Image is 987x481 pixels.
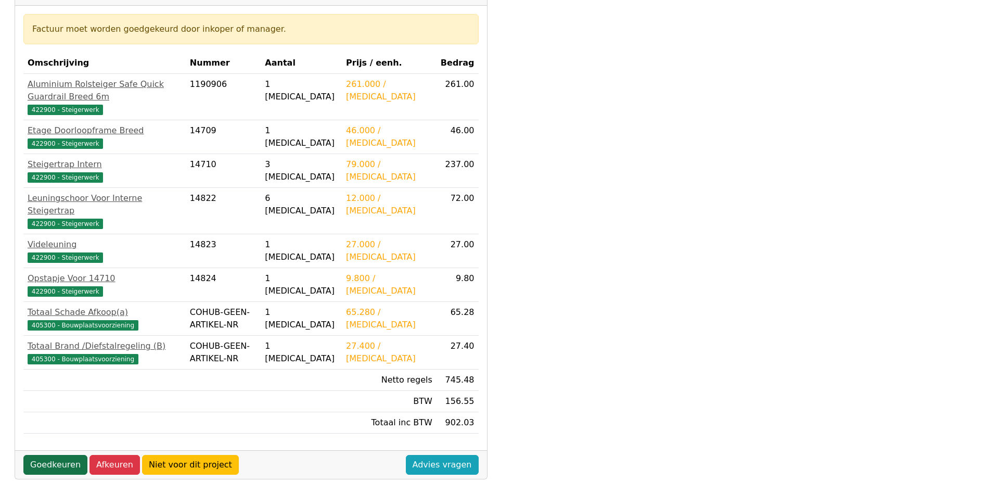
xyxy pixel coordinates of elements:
[89,455,140,475] a: Afkeuren
[23,455,87,475] a: Goedkeuren
[28,340,182,352] div: Totaal Brand /Diefstalregeling (B)
[28,219,103,229] span: 422900 - Steigerwerk
[346,272,432,297] div: 9.800 / [MEDICAL_DATA]
[437,268,479,302] td: 9.80
[346,192,432,217] div: 12.000 / [MEDICAL_DATA]
[346,158,432,183] div: 79.000 / [MEDICAL_DATA]
[437,370,479,391] td: 745.48
[346,340,432,365] div: 27.400 / [MEDICAL_DATA]
[265,158,338,183] div: 3 [MEDICAL_DATA]
[28,320,138,331] span: 405300 - Bouwplaatsvoorziening
[28,272,182,285] div: Opstapje Voor 14710
[28,340,182,365] a: Totaal Brand /Diefstalregeling (B)405300 - Bouwplaatsvoorziening
[342,370,437,391] td: Netto regels
[265,238,338,263] div: 1 [MEDICAL_DATA]
[28,124,182,137] div: Etage Doorloopframe Breed
[437,234,479,268] td: 27.00
[32,23,470,35] div: Factuur moet worden goedgekeurd door inkoper of manager.
[406,455,479,475] a: Advies vragen
[28,354,138,364] span: 405300 - Bouwplaatsvoorziening
[346,306,432,331] div: 65.280 / [MEDICAL_DATA]
[186,336,261,370] td: COHUB-GEEN-ARTIKEL-NR
[346,238,432,263] div: 27.000 / [MEDICAL_DATA]
[28,306,182,331] a: Totaal Schade Afkoop(a)405300 - Bouwplaatsvoorziening
[142,455,239,475] a: Niet voor dit project
[265,78,338,103] div: 1 [MEDICAL_DATA]
[28,238,182,263] a: Videleuning422900 - Steigerwerk
[437,188,479,234] td: 72.00
[265,192,338,217] div: 6 [MEDICAL_DATA]
[346,78,432,103] div: 261.000 / [MEDICAL_DATA]
[23,53,186,74] th: Omschrijving
[265,306,338,331] div: 1 [MEDICAL_DATA]
[28,252,103,263] span: 422900 - Steigerwerk
[28,138,103,149] span: 422900 - Steigerwerk
[186,234,261,268] td: 14823
[28,172,103,183] span: 422900 - Steigerwerk
[186,302,261,336] td: COHUB-GEEN-ARTIKEL-NR
[28,105,103,115] span: 422900 - Steigerwerk
[186,120,261,154] td: 14709
[28,286,103,297] span: 422900 - Steigerwerk
[28,272,182,297] a: Opstapje Voor 14710422900 - Steigerwerk
[437,154,479,188] td: 237.00
[28,78,182,103] div: Aluminium Rolsteiger Safe Quick Guardrail Breed 6m
[28,192,182,230] a: Leuningschoor Voor Interne Steigertrap422900 - Steigerwerk
[186,154,261,188] td: 14710
[437,302,479,336] td: 65.28
[265,272,338,297] div: 1 [MEDICAL_DATA]
[28,78,182,116] a: Aluminium Rolsteiger Safe Quick Guardrail Breed 6m422900 - Steigerwerk
[28,306,182,319] div: Totaal Schade Afkoop(a)
[261,53,342,74] th: Aantal
[437,53,479,74] th: Bedrag
[186,188,261,234] td: 14822
[437,391,479,412] td: 156.55
[342,53,437,74] th: Prijs / eenh.
[186,53,261,74] th: Nummer
[437,74,479,120] td: 261.00
[186,268,261,302] td: 14824
[28,192,182,217] div: Leuningschoor Voor Interne Steigertrap
[265,124,338,149] div: 1 [MEDICAL_DATA]
[346,124,432,149] div: 46.000 / [MEDICAL_DATA]
[437,412,479,434] td: 902.03
[265,340,338,365] div: 1 [MEDICAL_DATA]
[28,158,182,183] a: Steigertrap Intern422900 - Steigerwerk
[28,238,182,251] div: Videleuning
[342,412,437,434] td: Totaal inc BTW
[437,120,479,154] td: 46.00
[28,124,182,149] a: Etage Doorloopframe Breed422900 - Steigerwerk
[437,336,479,370] td: 27.40
[342,391,437,412] td: BTW
[186,74,261,120] td: 1190906
[28,158,182,171] div: Steigertrap Intern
